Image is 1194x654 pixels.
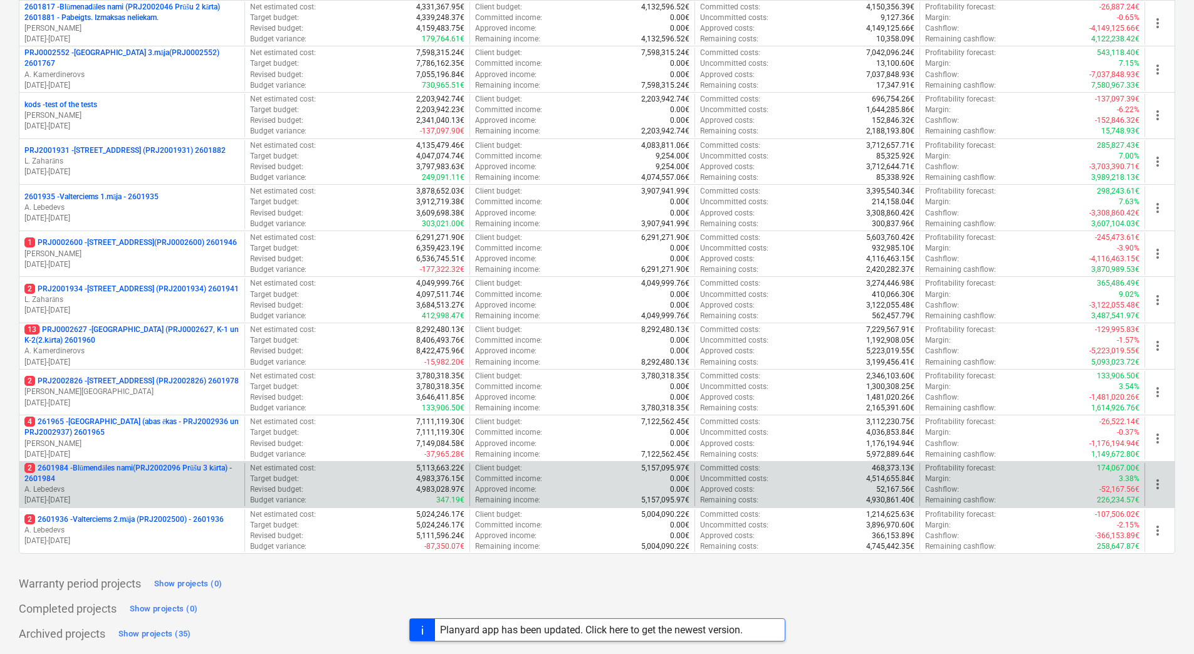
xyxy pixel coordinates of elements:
span: 2 [24,376,35,386]
p: Remaining costs : [700,34,758,44]
p: 4,049,999.76€ [641,311,689,321]
p: [DATE] - [DATE] [24,121,239,132]
span: more_vert [1150,338,1165,353]
span: more_vert [1150,293,1165,308]
p: Revised budget : [250,23,303,34]
p: Uncommitted costs : [700,58,768,69]
p: Approved income : [475,115,537,126]
p: 249,091.11€ [422,172,464,183]
p: 2601817 - Blūmenadāles nami (PRJ2002046 Prūšu 2 kārta) 2601881 - Pabeigts. Izmaksas neliekam. [24,2,239,23]
p: [DATE] - [DATE] [24,34,239,44]
p: Remaining cashflow : [925,264,996,275]
p: 6,536,745.51€ [416,254,464,264]
p: Remaining income : [475,80,540,91]
p: Client budget : [475,186,522,197]
p: Budget variance : [250,80,306,91]
p: [PERSON_NAME] [24,249,239,259]
p: 4,135,479.46€ [416,140,464,151]
span: more_vert [1150,154,1165,169]
p: Budget variance : [250,311,306,321]
p: 303,021.00€ [422,219,464,229]
p: 412,998.47€ [422,311,464,321]
p: [PERSON_NAME] [24,110,239,121]
p: -26,887.24€ [1099,2,1139,13]
p: Committed income : [475,289,542,300]
p: Remaining cashflow : [925,172,996,183]
p: 3,487,541.97€ [1091,311,1139,321]
p: 4,116,463.15€ [866,254,914,264]
span: 4 [24,417,35,427]
p: Profitability forecast : [925,140,996,151]
p: 2,420,282.37€ [866,264,914,275]
p: 9,254.00€ [656,162,689,172]
p: Approved income : [475,208,537,219]
p: A. Lebedevs [24,202,239,213]
span: 1 [24,237,35,247]
p: Target budget : [250,58,299,69]
p: Net estimated cost : [250,140,316,151]
p: 0.00€ [670,300,689,311]
p: Approved costs : [700,254,755,264]
p: Target budget : [250,243,299,254]
p: 2,203,942.74€ [641,126,689,137]
p: 0.00€ [670,23,689,34]
p: [DATE] - [DATE] [24,305,239,316]
p: -3,308,860.42€ [1089,208,1139,219]
p: PRJ2001931 - [STREET_ADDRESS] (PRJ2001931) 2601882 [24,145,226,156]
p: -3,122,055.48€ [1089,300,1139,311]
p: Approved costs : [700,115,755,126]
p: PRJ2001934 - [STREET_ADDRESS] (PRJ2001934) 2601941 [24,284,239,294]
div: 2601935 -Valterciems 1.māja - 2601935A. Lebedevs[DATE]-[DATE] [24,192,239,224]
p: 7,037,848.93€ [866,70,914,80]
p: 85,325.92€ [876,151,914,162]
div: 2PRJ2002826 -[STREET_ADDRESS] (PRJ2002826) 2601978[PERSON_NAME][GEOGRAPHIC_DATA][DATE]-[DATE] [24,376,239,408]
p: Committed costs : [700,278,760,289]
p: 3,878,652.03€ [416,186,464,197]
p: [DATE] - [DATE] [24,213,239,224]
p: 6,291,271.90€ [641,232,689,243]
div: 2601817 -Blūmenadāles nami (PRJ2002046 Prūšu 2 kārta) 2601881 - Pabeigts. Izmaksas neliekam.[PERS... [24,2,239,45]
p: [DATE] - [DATE] [24,167,239,177]
p: Approved income : [475,162,537,172]
p: [DATE] - [DATE] [24,259,239,270]
p: Margin : [925,289,951,300]
p: [DATE] - [DATE] [24,449,239,460]
span: 13 [24,324,39,335]
p: 543,118.40€ [1097,48,1139,58]
p: 3,607,104.03€ [1091,219,1139,229]
p: 3,907,941.99€ [641,186,689,197]
p: Approved costs : [700,162,755,172]
div: kods -test of the tests[PERSON_NAME][DATE]-[DATE] [24,100,239,132]
div: 13PRJ0002627 -[GEOGRAPHIC_DATA] (PRJ0002627, K-1 un K-2(2.kārta) 2601960A. Kamerdinerovs[DATE]-[D... [24,324,239,368]
p: [PERSON_NAME] [24,439,239,449]
p: 0.00€ [670,289,689,300]
p: Remaining cashflow : [925,126,996,137]
p: Budget variance : [250,219,306,229]
p: A. Lebedevs [24,484,239,495]
p: Remaining income : [475,34,540,44]
p: 0.00€ [670,115,689,126]
p: Approved costs : [700,23,755,34]
p: 4,150,356.39€ [866,2,914,13]
p: Margin : [925,105,951,115]
p: Client budget : [475,324,522,335]
p: 3,712,644.71€ [866,162,914,172]
p: 7.15% [1119,58,1139,69]
p: [DATE] - [DATE] [24,398,239,408]
p: 261965 - [GEOGRAPHIC_DATA] (abas ēkas - PRJ2002936 un PRJ2002937) 2601965 [24,417,239,438]
p: Remaining costs : [700,311,758,321]
p: -137,097.90€ [420,126,464,137]
p: Net estimated cost : [250,278,316,289]
p: Remaining cashflow : [925,311,996,321]
p: Profitability forecast : [925,48,996,58]
p: 6,291,271.90€ [416,232,464,243]
p: 4,047,074.74€ [416,151,464,162]
p: 5,603,760.42€ [866,232,914,243]
p: -177,322.32€ [420,264,464,275]
p: Margin : [925,197,951,207]
p: 13,100.60€ [876,58,914,69]
p: 3,308,860.42€ [866,208,914,219]
p: -3,703,390.71€ [1089,162,1139,172]
p: 2,203,942.23€ [416,105,464,115]
p: Client budget : [475,140,522,151]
